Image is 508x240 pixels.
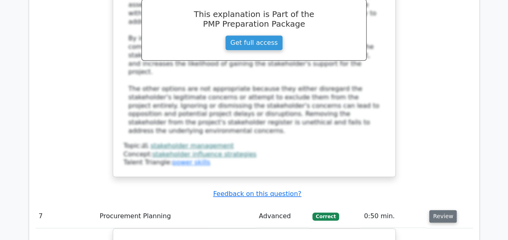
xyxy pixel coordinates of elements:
[429,210,457,223] button: Review
[213,190,301,198] a: Feedback on this question?
[124,150,385,159] div: Concept:
[150,142,234,149] a: stakeholder management
[312,213,339,221] span: Correct
[124,142,385,167] div: Talent Triangle:
[172,158,210,166] a: power skills
[97,205,256,228] td: Procurement Planning
[225,35,283,51] a: Get full access
[36,205,97,228] td: 7
[124,142,385,150] div: Topic:
[152,150,256,158] a: stakeholder influence strategies
[360,205,426,228] td: 0:50 min.
[255,205,309,228] td: Advanced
